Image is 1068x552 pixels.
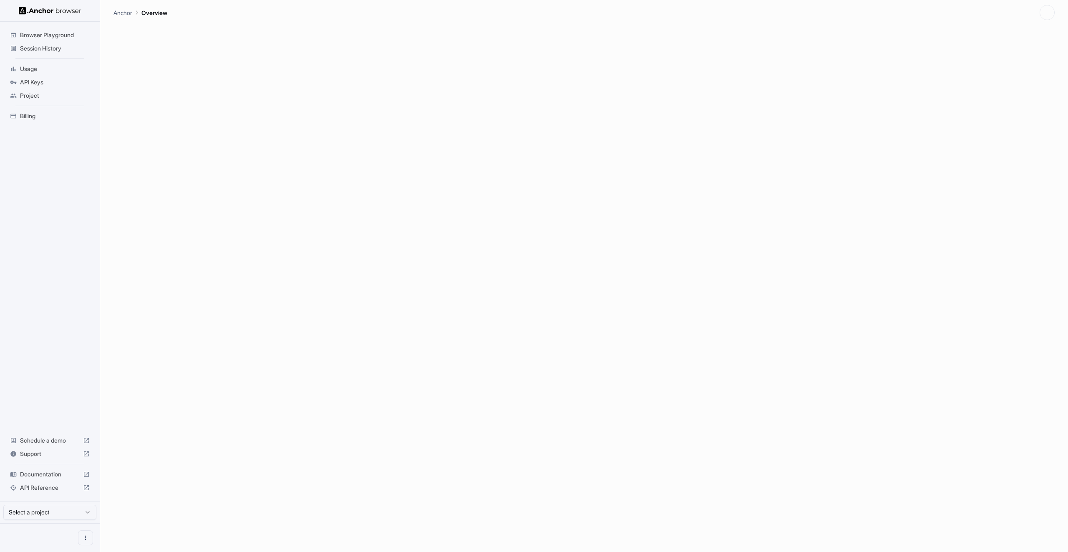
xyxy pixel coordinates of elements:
[7,434,93,447] div: Schedule a demo
[7,109,93,123] div: Billing
[20,112,90,120] span: Billing
[20,31,90,39] span: Browser Playground
[78,530,93,545] button: Open menu
[141,8,167,17] p: Overview
[7,76,93,89] div: API Keys
[7,468,93,481] div: Documentation
[20,436,80,445] span: Schedule a demo
[7,62,93,76] div: Usage
[20,65,90,73] span: Usage
[20,91,90,100] span: Project
[7,89,93,102] div: Project
[113,8,132,17] p: Anchor
[7,447,93,461] div: Support
[19,7,81,15] img: Anchor Logo
[20,44,90,53] span: Session History
[20,484,80,492] span: API Reference
[7,28,93,42] div: Browser Playground
[20,78,90,86] span: API Keys
[7,481,93,494] div: API Reference
[20,450,80,458] span: Support
[113,8,167,17] nav: breadcrumb
[20,470,80,479] span: Documentation
[7,42,93,55] div: Session History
